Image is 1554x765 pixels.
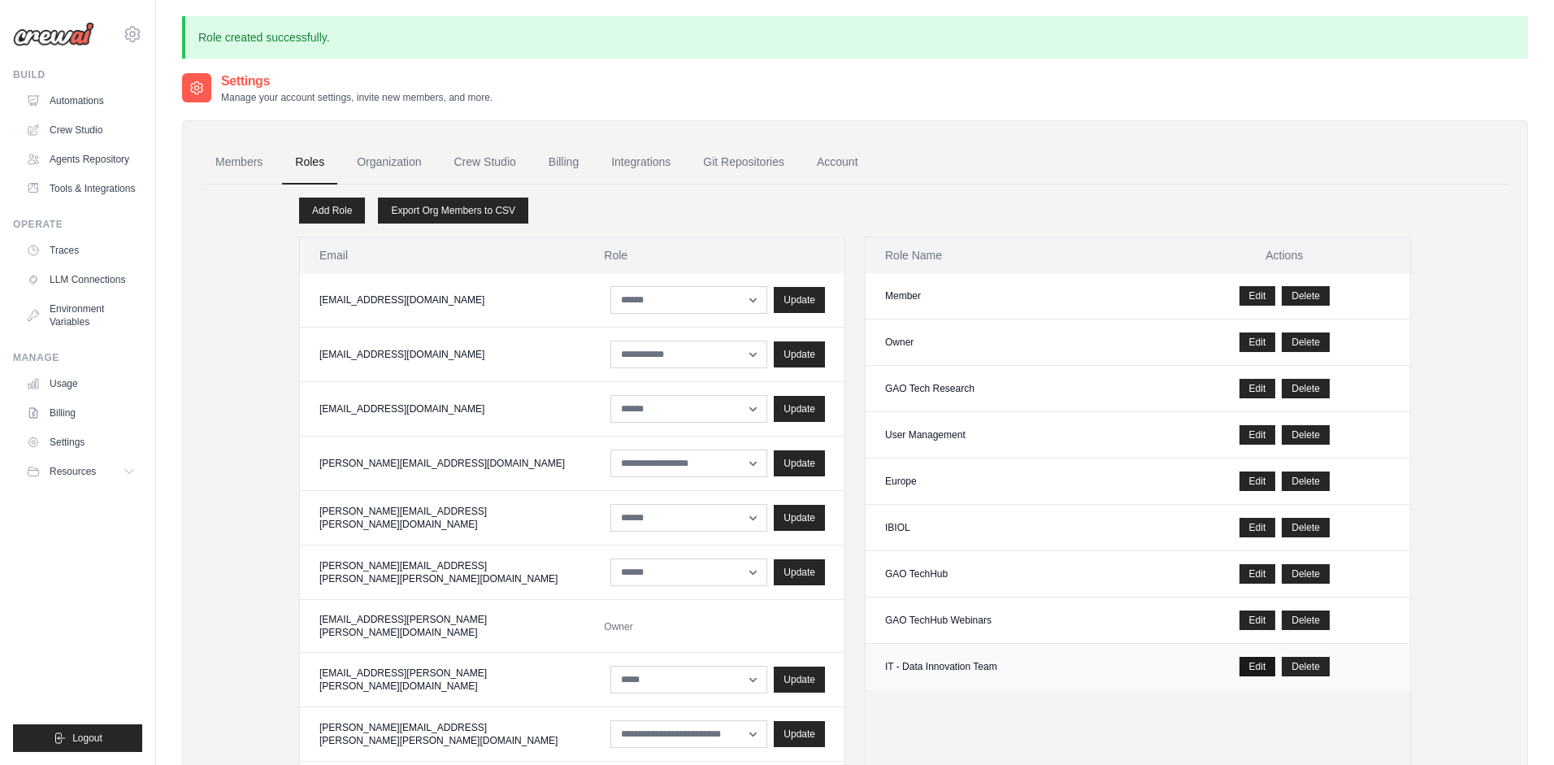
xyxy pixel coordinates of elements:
span: Resources [50,465,96,478]
td: [PERSON_NAME][EMAIL_ADDRESS][PERSON_NAME][DOMAIN_NAME] [300,491,584,545]
a: Billing [536,141,592,185]
td: [PERSON_NAME][EMAIL_ADDRESS][PERSON_NAME][PERSON_NAME][DOMAIN_NAME] [300,707,584,762]
button: Update [774,505,825,531]
span: Owner [604,621,632,632]
td: [EMAIL_ADDRESS][DOMAIN_NAME] [300,273,584,328]
a: Settings [20,429,142,455]
div: Manage [13,351,142,364]
button: Delete [1282,657,1330,676]
td: GAO Tech Research [866,366,1159,412]
a: Roles [282,141,337,185]
a: Edit [1239,286,1276,306]
a: Members [202,141,276,185]
td: Europe [866,459,1159,505]
a: Tools & Integrations [20,176,142,202]
a: Usage [20,371,142,397]
td: IT - Data Innovation Team [866,644,1159,690]
a: Environment Variables [20,296,142,335]
div: Operate [13,218,142,231]
a: Crew Studio [441,141,529,185]
a: Edit [1239,333,1276,352]
a: Account [804,141,871,185]
th: Email [300,237,584,273]
button: Delete [1282,518,1330,537]
button: Delete [1282,333,1330,352]
a: LLM Connections [20,267,142,293]
button: Update [774,559,825,585]
button: Delete [1282,286,1330,306]
a: Crew Studio [20,117,142,143]
td: Member [866,273,1159,319]
button: Update [774,450,825,476]
a: Edit [1239,472,1276,491]
td: User Management [866,412,1159,459]
div: Build [13,68,142,81]
button: Delete [1282,472,1330,491]
td: Owner [866,319,1159,366]
td: [EMAIL_ADDRESS][DOMAIN_NAME] [300,328,584,382]
button: Update [774,396,825,422]
h2: Settings [221,72,493,91]
th: Actions [1159,237,1411,273]
a: Automations [20,88,142,114]
td: GAO TechHub [866,551,1159,598]
td: [EMAIL_ADDRESS][PERSON_NAME][PERSON_NAME][DOMAIN_NAME] [300,600,584,653]
th: Role Name [866,237,1159,273]
th: Role [584,237,844,273]
td: [EMAIL_ADDRESS][PERSON_NAME][PERSON_NAME][DOMAIN_NAME] [300,653,584,707]
a: Integrations [598,141,684,185]
button: Update [774,721,825,747]
button: Delete [1282,564,1330,584]
a: Edit [1239,425,1276,445]
a: Billing [20,400,142,426]
a: Git Repositories [690,141,797,185]
a: Edit [1239,611,1276,630]
a: Export Org Members to CSV [378,198,528,224]
a: Organization [344,141,434,185]
button: Resources [20,459,142,485]
button: Logout [13,724,142,752]
span: Logout [72,732,102,745]
img: Logo [13,22,94,46]
p: Role created successfully. [182,16,1528,59]
a: Edit [1239,564,1276,584]
td: GAO TechHub Webinars [866,598,1159,644]
button: Delete [1282,611,1330,630]
button: Update [774,341,825,367]
button: Delete [1282,425,1330,445]
button: Delete [1282,379,1330,398]
a: Traces [20,237,142,263]
td: IBIOL [866,505,1159,551]
p: Manage your account settings, invite new members, and more. [221,91,493,104]
a: Edit [1239,379,1276,398]
a: Add Role [299,198,365,224]
button: Update [774,667,825,693]
td: [PERSON_NAME][EMAIL_ADDRESS][PERSON_NAME][PERSON_NAME][DOMAIN_NAME] [300,545,584,600]
button: Update [774,287,825,313]
a: Agents Repository [20,146,142,172]
td: [EMAIL_ADDRESS][DOMAIN_NAME] [300,382,584,437]
a: Edit [1239,657,1276,676]
td: [PERSON_NAME][EMAIL_ADDRESS][DOMAIN_NAME] [300,437,584,491]
a: Edit [1239,518,1276,537]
